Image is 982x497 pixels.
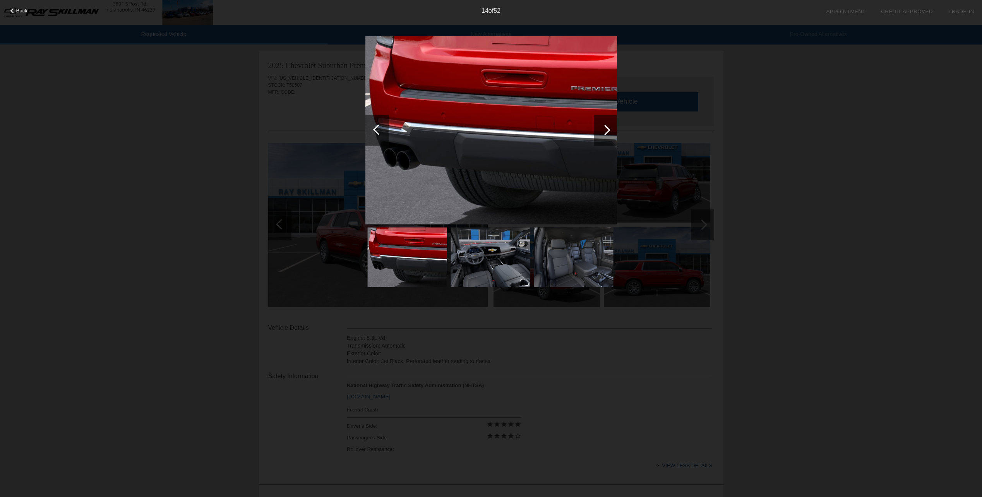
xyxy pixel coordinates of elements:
span: 14 [482,7,488,14]
span: Back [16,8,28,14]
a: Trade-In [948,9,974,14]
img: 52a4d75b6d49f84f81effcb59c2918dc.jpg [365,36,617,225]
a: Appointment [826,9,865,14]
img: 52a4d75b6d49f84f81effcb59c2918dc.jpg [367,228,447,287]
span: 52 [494,7,500,14]
img: 8a8bbeac2bf07502472b3a2d4f6082f3.jpg [451,228,530,287]
a: Credit Approved [881,9,933,14]
img: fb3d1c15ec2c46ed253cd762fa6f01ee.jpg [534,228,613,287]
